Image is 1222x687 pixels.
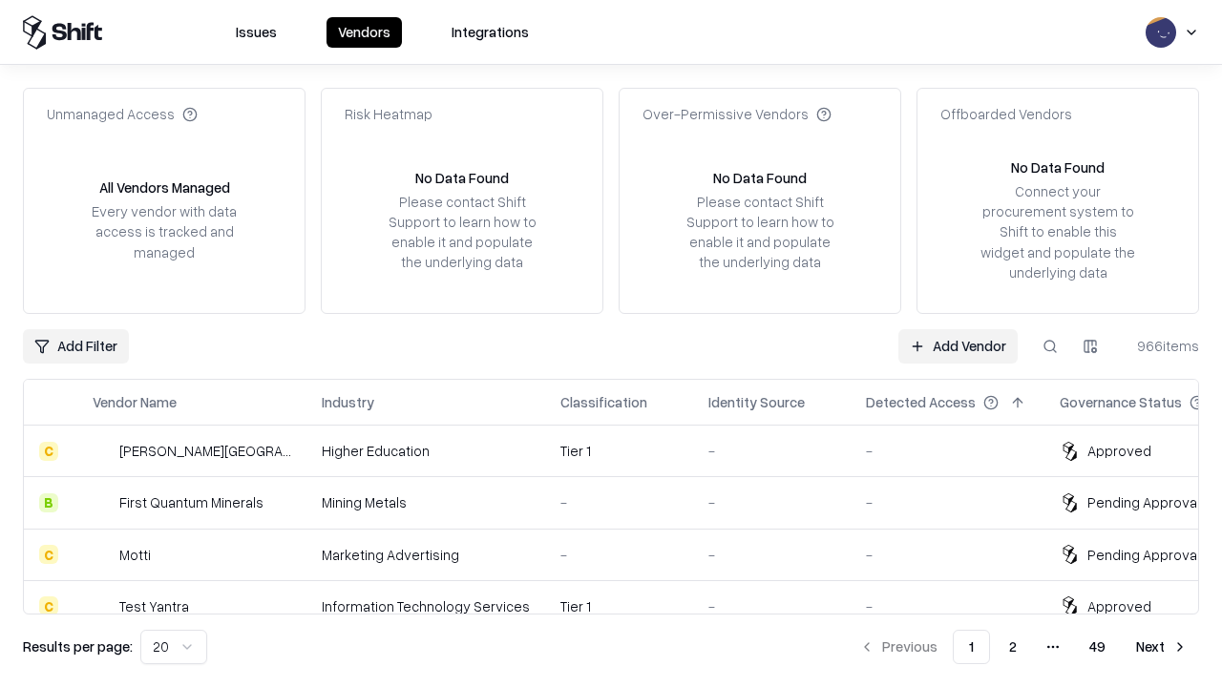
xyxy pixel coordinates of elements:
[560,492,678,512] div: -
[39,493,58,512] div: B
[39,545,58,564] div: C
[708,492,835,512] div: -
[85,201,243,261] div: Every vendor with data access is tracked and managed
[866,545,1029,565] div: -
[93,596,112,615] img: Test Yantra
[1060,392,1182,412] div: Governance Status
[39,442,58,461] div: C
[322,441,530,461] div: Higher Education
[322,392,374,412] div: Industry
[560,392,647,412] div: Classification
[560,441,678,461] div: Tier 1
[681,192,839,273] div: Please contact Shift Support to learn how to enable it and populate the underlying data
[953,630,990,664] button: 1
[1087,492,1200,512] div: Pending Approval
[708,596,835,616] div: -
[560,596,678,616] div: Tier 1
[93,545,112,564] img: Motti
[1125,630,1199,664] button: Next
[560,545,678,565] div: -
[713,168,807,188] div: No Data Found
[119,441,291,461] div: [PERSON_NAME][GEOGRAPHIC_DATA]
[322,545,530,565] div: Marketing Advertising
[345,104,432,124] div: Risk Heatmap
[866,596,1029,616] div: -
[1087,441,1151,461] div: Approved
[643,104,832,124] div: Over-Permissive Vendors
[866,392,976,412] div: Detected Access
[47,104,198,124] div: Unmanaged Access
[940,104,1072,124] div: Offboarded Vendors
[708,392,805,412] div: Identity Source
[415,168,509,188] div: No Data Found
[327,17,402,48] button: Vendors
[93,392,177,412] div: Vendor Name
[224,17,288,48] button: Issues
[119,492,263,512] div: First Quantum Minerals
[1123,336,1199,356] div: 966 items
[708,441,835,461] div: -
[119,596,189,616] div: Test Yantra
[39,596,58,615] div: C
[866,492,1029,512] div: -
[23,329,129,364] button: Add Filter
[979,181,1137,282] div: Connect your procurement system to Shift to enable this widget and populate the underlying data
[898,329,1018,364] a: Add Vendor
[848,630,1199,664] nav: pagination
[1011,157,1105,177] div: No Data Found
[23,636,133,656] p: Results per page:
[440,17,540,48] button: Integrations
[866,441,1029,461] div: -
[1087,596,1151,616] div: Approved
[322,596,530,616] div: Information Technology Services
[119,545,151,565] div: Motti
[708,545,835,565] div: -
[1074,630,1121,664] button: 49
[322,492,530,512] div: Mining Metals
[93,493,112,512] img: First Quantum Minerals
[93,442,112,461] img: Reichman University
[1087,545,1200,565] div: Pending Approval
[383,192,541,273] div: Please contact Shift Support to learn how to enable it and populate the underlying data
[99,177,230,198] div: All Vendors Managed
[994,630,1032,664] button: 2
